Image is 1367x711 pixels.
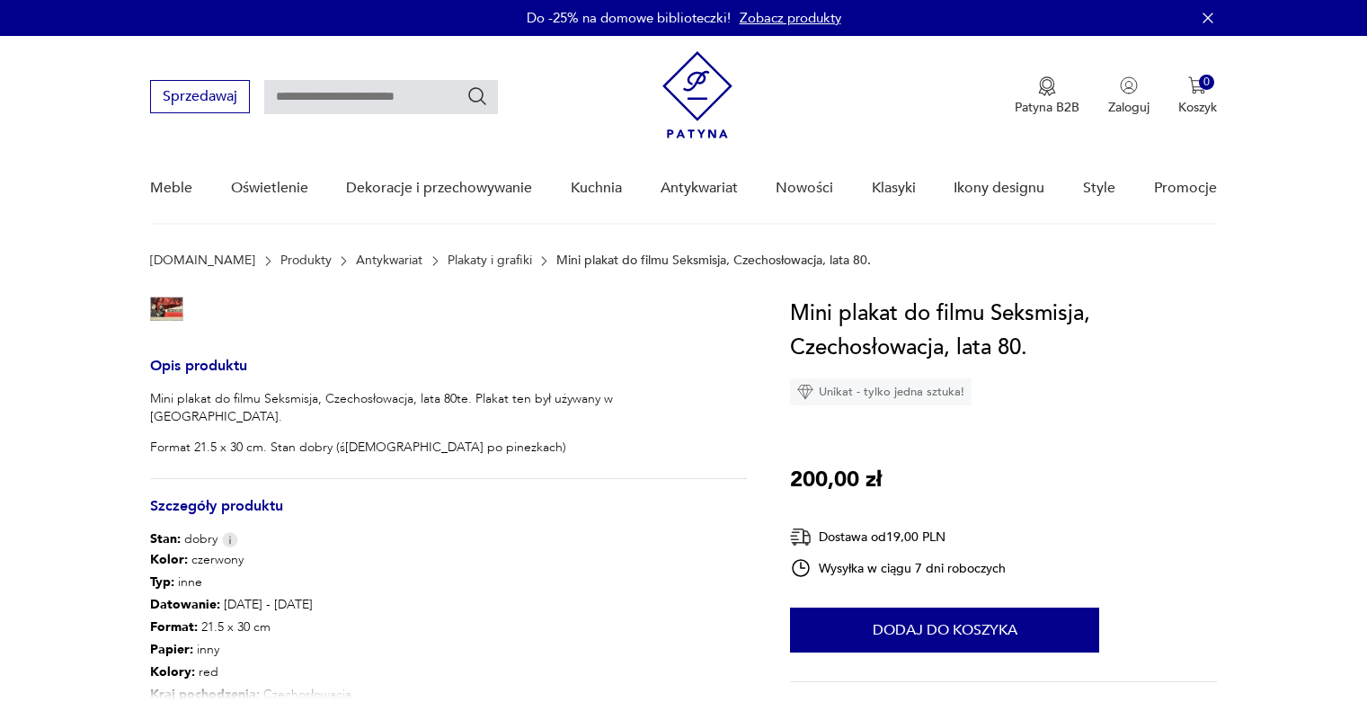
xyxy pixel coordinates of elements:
[150,616,747,638] p: 21.5 x 30 cm
[150,548,747,571] p: czerwony
[150,686,260,703] b: Kraj pochodzenia :
[954,154,1044,223] a: Ikony designu
[231,154,308,223] a: Oświetlenie
[527,9,731,27] p: Do -25% na domowe biblioteczki!
[571,154,622,223] a: Kuchnia
[790,378,972,405] div: Unikat - tylko jedna sztuka!
[790,608,1099,653] button: Dodaj do koszyka
[150,80,250,113] button: Sprzedawaj
[1178,76,1217,116] button: 0Koszyk
[790,463,882,497] p: 200,00 zł
[150,596,220,613] b: Datowanie :
[150,297,183,321] img: Zdjęcie produktu Mini plakat do filmu Seksmisja, Czechosłowacja, lata 80.
[662,51,732,138] img: Patyna - sklep z meblami i dekoracjami vintage
[222,532,238,547] img: Info icon
[1120,76,1138,94] img: Ikonka użytkownika
[150,663,195,680] b: Kolory :
[150,501,747,530] h3: Szczegóły produktu
[150,571,747,593] p: inne
[1038,76,1056,96] img: Ikona medalu
[1188,76,1206,94] img: Ikona koszyka
[740,9,841,27] a: Zobacz produkty
[1015,76,1079,116] a: Ikona medaluPatyna B2B
[790,557,1006,579] div: Wysyłka w ciągu 7 dni roboczych
[150,551,188,568] b: Kolor:
[1015,99,1079,116] p: Patyna B2B
[1108,76,1150,116] button: Zaloguj
[797,384,813,400] img: Ikona diamentu
[150,439,747,457] p: Format 21.5 x 30 cm. Stan dobry (ś[DEMOGRAPHIC_DATA] po pinezkach)
[776,154,833,223] a: Nowości
[150,92,250,104] a: Sprzedawaj
[1108,99,1150,116] p: Zaloguj
[1154,154,1217,223] a: Promocje
[1015,76,1079,116] button: Patyna B2B
[150,683,747,706] p: Czechosłowacja
[150,641,193,658] b: Papier :
[150,530,181,547] b: Stan:
[150,573,174,591] b: Typ :
[280,253,332,268] a: Produkty
[1199,75,1214,90] div: 0
[150,618,198,635] b: Format :
[356,253,422,268] a: Antykwariat
[150,154,192,223] a: Meble
[448,253,532,268] a: Plakaty i grafiki
[1083,154,1115,223] a: Style
[661,154,738,223] a: Antykwariat
[466,85,488,107] button: Szukaj
[150,638,747,661] p: inny
[150,253,255,268] a: [DOMAIN_NAME]
[150,593,747,616] p: [DATE] - [DATE]
[872,154,916,223] a: Klasyki
[790,526,1006,548] div: Dostawa od 19,00 PLN
[556,253,871,268] p: Mini plakat do filmu Seksmisja, Czechosłowacja, lata 80.
[150,390,747,426] p: Mini plakat do filmu Seksmisja, Czechosłowacja, lata 80te. Plakat ten był używany w [GEOGRAPHIC_D...
[790,526,812,548] img: Ikona dostawy
[150,360,747,390] h3: Opis produktu
[346,154,532,223] a: Dekoracje i przechowywanie
[150,661,747,683] p: red
[1178,99,1217,116] p: Koszyk
[790,297,1217,365] h1: Mini plakat do filmu Seksmisja, Czechosłowacja, lata 80.
[150,530,217,548] span: dobry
